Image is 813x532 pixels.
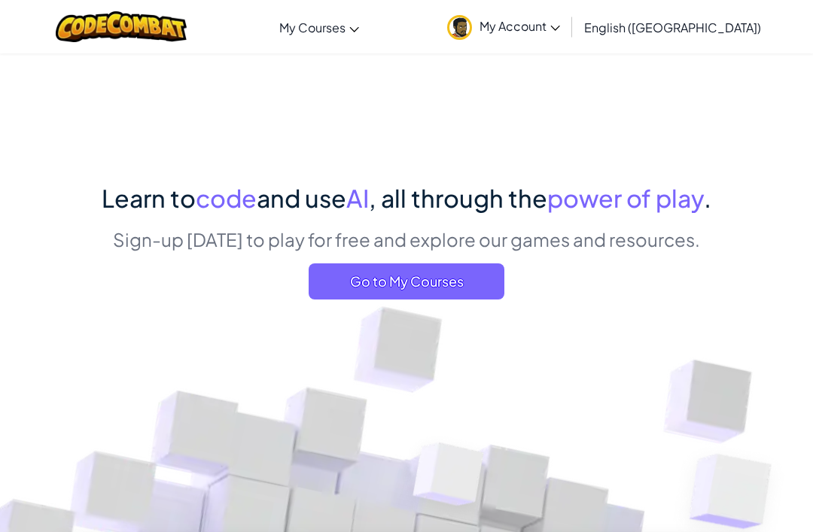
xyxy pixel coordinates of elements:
p: Sign-up [DATE] to play for free and explore our games and resources. [102,226,711,252]
a: My Account [440,3,568,50]
span: AI [346,183,369,213]
span: and use [257,183,346,213]
a: My Courses [272,7,367,47]
span: My Account [480,18,560,34]
img: avatar [447,15,472,40]
img: CodeCombat logo [56,11,187,42]
a: English ([GEOGRAPHIC_DATA]) [577,7,769,47]
span: . [704,183,711,213]
span: Learn to [102,183,196,213]
span: My Courses [279,20,346,35]
span: , all through the [369,183,547,213]
a: Go to My Courses [309,263,504,299]
span: code [196,183,257,213]
span: English ([GEOGRAPHIC_DATA]) [584,20,761,35]
span: power of play [547,183,704,213]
